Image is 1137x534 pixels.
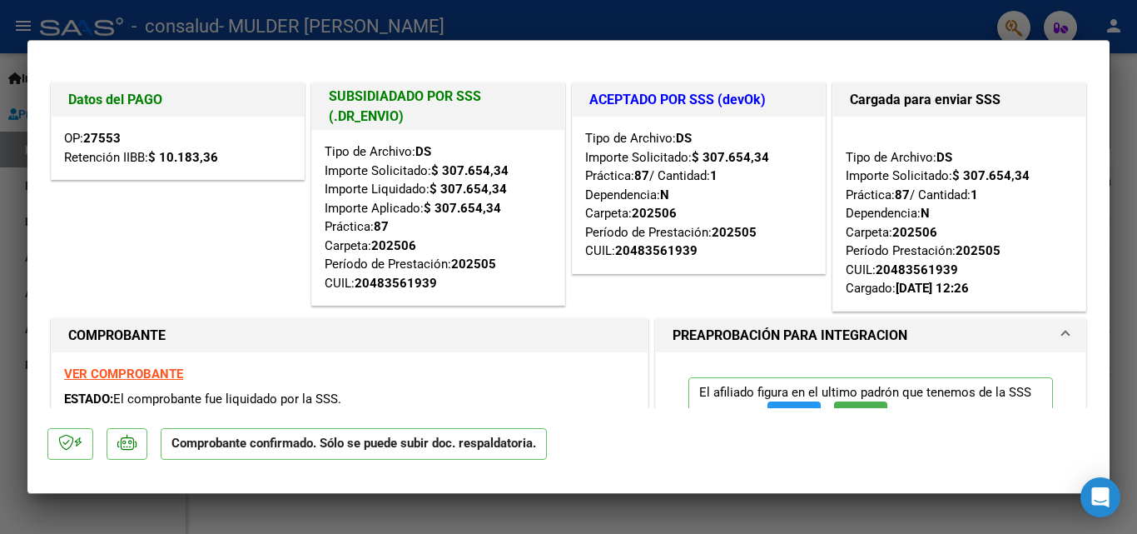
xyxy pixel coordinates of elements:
[64,367,183,382] a: VER COMPROBANTE
[712,225,757,240] strong: 202505
[892,225,937,240] strong: 202506
[64,131,121,146] span: OP:
[834,402,887,432] button: SSS
[1080,477,1120,517] div: Open Intercom Messenger
[113,392,341,407] span: El comprobante fue liquidado por la SSS.
[64,150,218,165] span: Retención IIBB:
[971,187,978,202] strong: 1
[692,150,769,165] strong: $ 307.654,34
[895,187,910,202] strong: 87
[656,319,1085,352] mat-expansion-panel-header: PREAPROBACIÓN PARA INTEGRACION
[585,129,812,261] div: Tipo de Archivo: Importe Solicitado: Práctica: / Cantidad: Dependencia: Carpeta: Período de Prest...
[371,238,416,253] strong: 202506
[660,187,669,202] strong: N
[673,326,907,346] h1: PREAPROBACIÓN PARA INTEGRACION
[850,90,1069,110] h1: Cargada para enviar SSS
[68,327,166,343] strong: COMPROBANTE
[896,281,969,296] strong: [DATE] 12:26
[921,206,930,221] strong: N
[148,150,218,165] strong: $ 10.183,36
[952,168,1030,183] strong: $ 307.654,34
[846,129,1073,298] div: Tipo de Archivo: Importe Solicitado: Práctica: / Cantidad: Dependencia: Carpeta: Período Prestaci...
[64,392,113,407] span: ESTADO:
[451,257,496,272] strong: 202505
[710,168,717,183] strong: 1
[634,168,649,183] strong: 87
[431,163,509,178] strong: $ 307.654,34
[876,261,958,280] div: 20483561939
[936,150,952,165] strong: DS
[161,428,547,461] p: Comprobante confirmado. Sólo se puede subir doc. respaldatoria.
[632,206,677,221] strong: 202506
[956,243,1000,258] strong: 202505
[767,402,821,432] button: FTP
[329,87,548,127] h1: SUBSIDIADADO POR SSS (.DR_ENVIO)
[374,219,389,234] strong: 87
[68,90,287,110] h1: Datos del PAGO
[325,142,552,292] div: Tipo de Archivo: Importe Solicitado: Importe Liquidado: Importe Aplicado: Práctica: Carpeta: Perí...
[688,377,1053,440] p: El afiliado figura en el ultimo padrón que tenemos de la SSS de
[615,242,698,261] div: 20483561939
[424,201,501,216] strong: $ 307.654,34
[589,90,808,110] h1: ACEPTADO POR SSS (devOk)
[83,131,121,146] strong: 27553
[415,144,431,159] strong: DS
[676,131,692,146] strong: DS
[355,274,437,293] div: 20483561939
[429,182,507,197] strong: $ 307.654,34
